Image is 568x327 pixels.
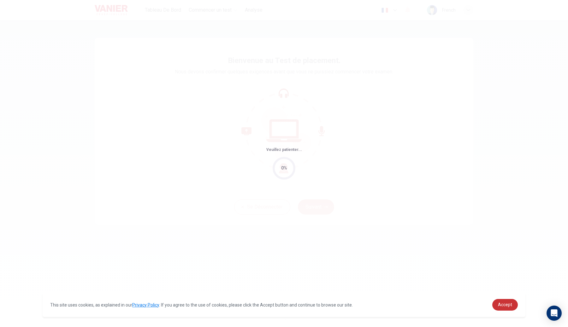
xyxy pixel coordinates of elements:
[266,147,302,152] span: Veuillez patienter...
[132,302,159,307] a: Privacy Policy
[281,164,287,172] div: 0%
[50,302,353,307] span: This site uses cookies, as explained in our . If you agree to the use of cookies, please click th...
[492,299,518,311] a: dismiss cookie message
[498,302,512,307] span: Accept
[43,293,525,317] div: cookieconsent
[547,306,562,321] div: Open Intercom Messenger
